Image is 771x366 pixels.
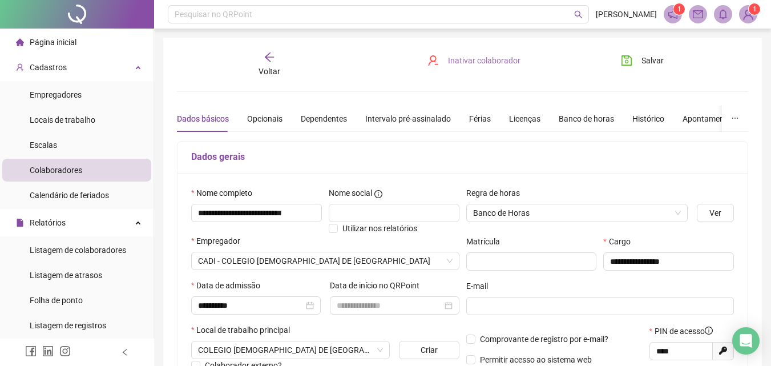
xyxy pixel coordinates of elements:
[30,321,106,330] span: Listagem de registros
[198,341,383,359] span: RUA ALMIRANTE BARROSO, 261 - CENTRO, ITABUNA - BA, 45600-291
[30,191,109,200] span: Calendário de feriados
[421,344,438,356] span: Criar
[641,54,664,67] span: Salvar
[466,235,507,248] label: Matrícula
[264,51,275,63] span: arrow-left
[683,112,736,125] div: Apontamentos
[59,345,71,357] span: instagram
[42,345,54,357] span: linkedin
[30,115,95,124] span: Locais de trabalho
[693,9,703,19] span: mail
[480,355,592,364] span: Permitir acesso ao sistema web
[603,235,637,248] label: Cargo
[427,55,439,66] span: user-delete
[16,63,24,71] span: user-add
[16,38,24,46] span: home
[466,280,495,292] label: E-mail
[673,3,685,15] sup: 1
[705,327,713,335] span: info-circle
[612,51,672,70] button: Salvar
[30,63,67,72] span: Cadastros
[732,327,760,355] div: Open Intercom Messenger
[466,187,527,199] label: Regra de horas
[749,3,760,15] sup: Atualize o seu contato no menu Meus Dados
[596,8,657,21] span: [PERSON_NAME]
[448,54,520,67] span: Inativar colaborador
[419,51,529,70] button: Inativar colaborador
[329,187,372,199] span: Nome social
[30,166,82,175] span: Colaboradores
[30,246,126,255] span: Listagem de colaboradores
[753,5,757,13] span: 1
[342,224,417,233] span: Utilizar nos relatórios
[198,252,453,270] span: INSTITUICAO ADVENTISTA NORDESTE BRASILEIRA DE EDUCACAO E ASSISTENCIA SOCIAL
[30,296,83,305] span: Folha de ponto
[709,207,721,219] span: Ver
[191,324,297,336] label: Local de trabalho principal
[574,10,583,19] span: search
[30,140,57,150] span: Escalas
[740,6,757,23] img: 90545
[480,335,608,344] span: Comprovante de registro por e-mail?
[247,112,282,125] div: Opcionais
[731,114,739,122] span: ellipsis
[30,218,66,227] span: Relatórios
[301,112,347,125] div: Dependentes
[559,112,614,125] div: Banco de horas
[30,90,82,99] span: Empregadores
[365,112,451,125] div: Intervalo pré-assinalado
[632,112,664,125] div: Histórico
[191,235,248,247] label: Empregador
[191,187,260,199] label: Nome completo
[697,204,734,222] button: Ver
[259,67,280,76] span: Voltar
[469,112,491,125] div: Férias
[330,279,427,292] label: Data de início no QRPoint
[191,279,268,292] label: Data de admissão
[30,38,76,47] span: Página inicial
[177,112,229,125] div: Dados básicos
[25,345,37,357] span: facebook
[621,55,632,66] span: save
[473,204,681,222] span: Banco de Horas
[374,190,382,198] span: info-circle
[655,325,713,337] span: PIN de acesso
[191,150,734,164] h5: Dados gerais
[722,106,748,132] button: ellipsis
[718,9,728,19] span: bell
[677,5,681,13] span: 1
[668,9,678,19] span: notification
[16,219,24,227] span: file
[30,271,102,280] span: Listagem de atrasos
[121,348,129,356] span: left
[399,341,459,359] button: Criar
[509,112,540,125] div: Licenças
